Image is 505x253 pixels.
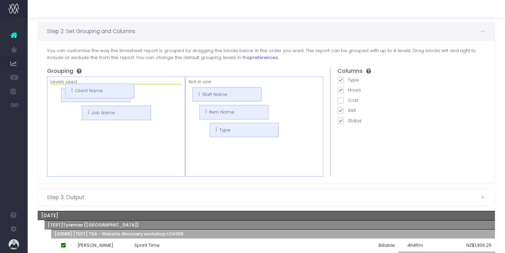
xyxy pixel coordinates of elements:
label: Type [337,77,371,84]
h5: Grouping [47,68,323,75]
th: [20068] [TEST] TSA - Website discovery workshop LOA1139 [51,230,200,239]
span: Sprint Time [134,242,160,249]
th: NZ$1,306.25 [426,230,495,239]
th: 4h45m [398,211,427,221]
div: Levels used [47,77,77,85]
li: Item Name [199,105,268,119]
th: 4h45m [398,230,427,239]
li: Client Name [65,84,134,98]
span: [PERSON_NAME] [78,242,113,249]
label: Status [337,117,371,124]
div: Not in use [185,77,211,85]
td: NZ$1,306.25 [426,239,495,252]
h5: Columns [337,68,371,75]
a: preferences [250,54,278,61]
li: Type [210,123,279,137]
img: images/default_profile_image.png [9,239,19,250]
th: 4h45m [398,220,427,230]
td: 4h45m [398,239,427,252]
li: Date [61,88,130,103]
label: Cost [337,97,371,104]
label: Sell [337,107,371,114]
span: Step 2: Set Grouping and Columns [47,27,480,36]
th: [TEST]Tyremax ([GEOGRAPHIC_DATA]) [45,220,200,230]
div: You can customise the way the timesheet report is grouped by dragging the blocks below in the ord... [47,47,486,177]
label: Hours [337,87,371,94]
span: Step 3: Output [47,193,480,202]
th: NZ$1,306.25 [426,220,495,230]
th: [DATE] [38,211,200,221]
li: Job Name [82,106,151,120]
th: NZ$1,306.25 [426,211,495,221]
li: Staff Name [192,87,261,102]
